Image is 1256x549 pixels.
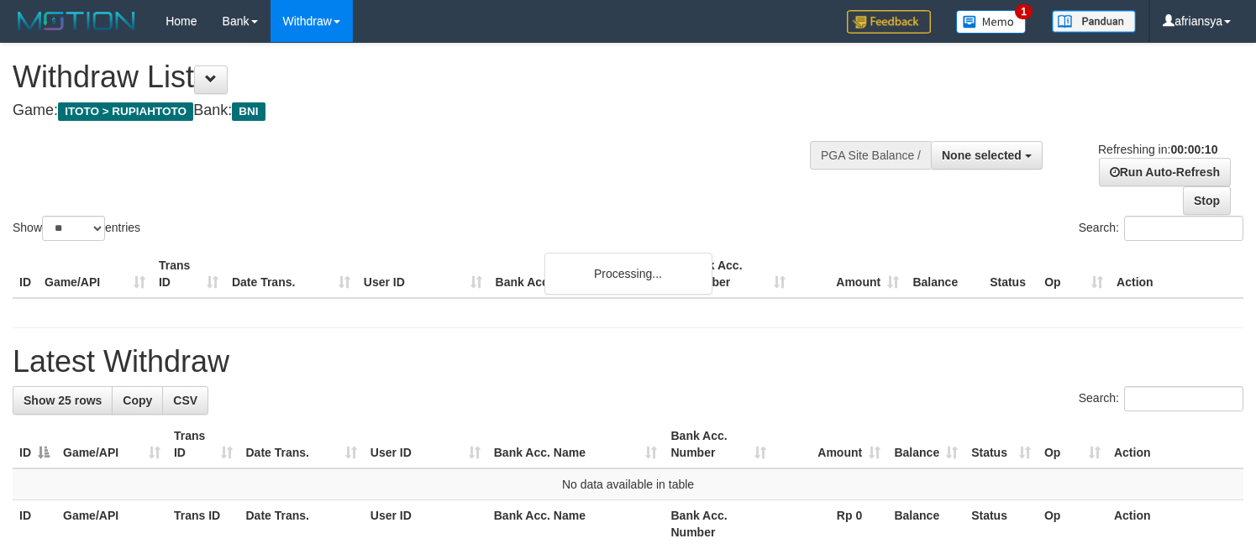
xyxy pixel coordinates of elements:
h1: Latest Withdraw [13,345,1243,379]
img: Button%20Memo.svg [956,10,1027,34]
th: Bank Acc. Name: activate to sort column ascending [487,421,665,468]
th: Balance [887,500,964,548]
th: Status [983,250,1038,298]
th: Game/API: activate to sort column ascending [56,421,167,468]
a: Copy [112,386,163,415]
th: Date Trans. [225,250,357,298]
a: CSV [162,386,208,415]
th: Amount: activate to sort column ascending [773,421,887,468]
th: ID: activate to sort column descending [13,421,56,468]
th: Trans ID [167,500,239,548]
th: Status: activate to sort column ascending [964,421,1038,468]
th: Rp 0 [773,500,887,548]
th: ID [13,500,56,548]
th: User ID: activate to sort column ascending [364,421,487,468]
h4: Game: Bank: [13,102,821,119]
th: Balance [906,250,983,298]
th: Action [1107,500,1243,548]
td: No data available in table [13,468,1243,500]
select: Showentries [42,216,105,241]
img: panduan.png [1052,10,1136,33]
th: Bank Acc. Name [487,500,665,548]
th: ID [13,250,38,298]
th: Balance: activate to sort column ascending [887,421,964,468]
button: None selected [931,141,1043,170]
h1: Withdraw List [13,60,821,94]
label: Search: [1079,386,1243,411]
th: Action [1110,250,1243,298]
span: Show 25 rows [24,394,102,407]
th: Bank Acc. Number [664,500,772,548]
th: Op [1038,500,1107,548]
th: Bank Acc. Number: activate to sort column ascending [664,421,772,468]
div: PGA Site Balance / [810,141,931,170]
th: Game/API [56,500,167,548]
th: Op: activate to sort column ascending [1038,421,1107,468]
a: Stop [1183,186,1231,215]
th: User ID [357,250,489,298]
th: Status [964,500,1038,548]
span: ITOTO > RUPIAHTOTO [58,102,193,121]
th: Trans ID [152,250,225,298]
th: Op [1038,250,1110,298]
a: Run Auto-Refresh [1099,158,1231,186]
input: Search: [1124,216,1243,241]
th: Trans ID: activate to sort column ascending [167,421,239,468]
strong: 00:00:10 [1170,143,1217,156]
span: 1 [1015,4,1033,19]
th: Date Trans. [239,500,364,548]
img: MOTION_logo.png [13,8,140,34]
img: Feedback.jpg [847,10,931,34]
th: Game/API [38,250,152,298]
label: Show entries [13,216,140,241]
th: Bank Acc. Number [679,250,792,298]
span: None selected [942,149,1022,162]
th: Date Trans.: activate to sort column ascending [239,421,364,468]
div: Processing... [544,253,712,295]
span: BNI [232,102,265,121]
a: Show 25 rows [13,386,113,415]
th: Bank Acc. Name [489,250,680,298]
input: Search: [1124,386,1243,411]
label: Search: [1079,216,1243,241]
th: Action [1107,421,1243,468]
th: User ID [364,500,487,548]
th: Amount [792,250,906,298]
span: CSV [173,394,197,407]
span: Copy [123,394,152,407]
span: Refreshing in: [1098,143,1217,156]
